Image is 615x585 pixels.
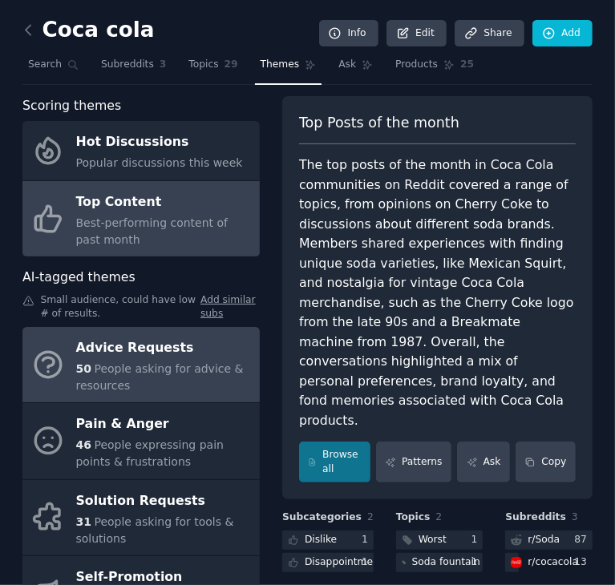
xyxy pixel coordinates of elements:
a: Worst1 [396,531,484,551]
a: Info [319,20,378,47]
span: 25 [460,58,474,72]
a: Subreddits3 [95,52,172,85]
a: Soda fountain1 [396,553,484,573]
span: Themes [261,58,300,72]
div: Pain & Anger [76,412,252,438]
span: Subcategories [282,510,362,525]
a: Ask [457,442,510,482]
div: 1 [362,533,374,547]
div: r/ cocacola [528,555,578,570]
span: Topics [188,58,218,72]
a: Themes [255,52,322,85]
div: Solution Requests [76,488,252,514]
span: 31 [76,515,91,528]
span: People asking for tools & solutions [76,515,234,545]
div: 1 [471,555,484,570]
span: 3 [160,58,167,72]
span: Topics [396,510,431,525]
span: Top Posts of the month [299,113,459,133]
a: Hot DiscussionsPopular discussions this week [22,121,260,180]
a: Products25 [390,52,479,85]
a: Patterns [376,442,451,482]
div: Dislike [305,533,337,547]
span: Products [395,58,438,72]
button: Copy [516,442,576,482]
span: AI-tagged themes [22,268,136,288]
a: Browse all [299,442,370,482]
a: cocacolar/cocacola13 [505,553,593,573]
a: Add [532,20,593,47]
span: 2 [435,511,442,522]
div: Small audience, could have low # of results. [22,293,260,321]
span: Scoring themes [22,96,121,116]
a: Disappointment1 [282,553,374,573]
span: 50 [76,362,91,375]
h2: Coca cola [22,18,155,43]
span: Search [28,58,62,72]
img: cocacola [511,557,522,568]
a: Add similar subs [200,293,260,321]
a: Ask [333,52,378,85]
a: Dislike1 [282,531,374,551]
span: Subreddits [101,58,154,72]
span: 29 [225,58,238,72]
div: 1 [362,555,374,570]
div: Top Content [76,189,252,215]
span: Subreddits [505,510,566,525]
span: People expressing pain points & frustrations [76,438,224,468]
a: Top ContentBest-performing content of past month [22,181,260,257]
div: Hot Discussions [76,130,243,155]
a: r/Soda87 [505,531,593,551]
a: Topics29 [183,52,243,85]
a: Search [22,52,84,85]
span: Best-performing content of past month [76,216,229,246]
a: Pain & Anger46People expressing pain points & frustrations [22,403,260,479]
div: Advice Requests [76,335,252,361]
div: The top posts of the month in Coca Cola communities on Reddit covered a range of topics, from opi... [299,155,576,430]
div: Disappointment [305,555,383,570]
a: Share [455,20,524,47]
span: 2 [367,511,374,522]
a: Edit [386,20,447,47]
div: Soda fountain [412,555,480,570]
a: Advice Requests50People asking for advice & resources [22,327,260,403]
div: 13 [574,555,593,570]
a: Solution Requests31People asking for tools & solutions [22,480,260,556]
div: 1 [471,533,484,547]
span: 3 [572,511,578,522]
div: 87 [574,533,593,547]
span: Ask [338,58,356,72]
span: Popular discussions this week [76,156,243,169]
span: People asking for advice & resources [76,362,244,392]
span: 46 [76,438,91,451]
div: Worst [419,533,447,547]
div: r/ Soda [528,533,560,547]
